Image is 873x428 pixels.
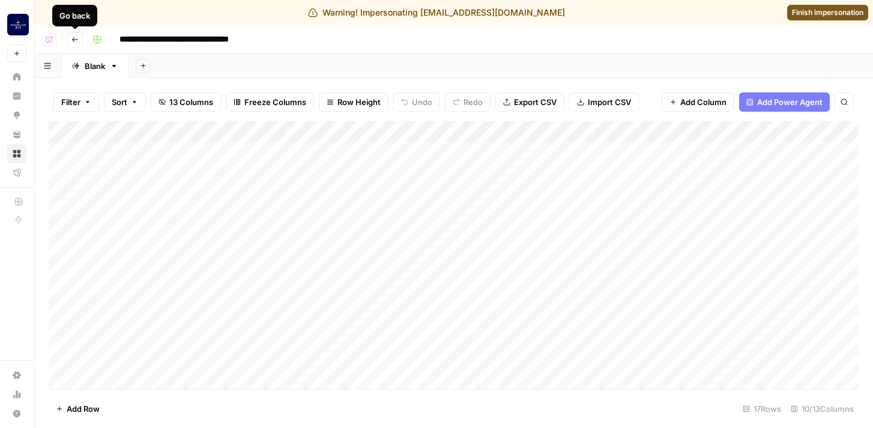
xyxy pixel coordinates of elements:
[61,54,128,78] a: Blank
[412,96,432,108] span: Undo
[244,96,306,108] span: Freeze Columns
[104,92,146,112] button: Sort
[85,60,105,72] div: Blank
[7,404,26,423] button: Help + Support
[7,385,26,404] a: Usage
[112,96,127,108] span: Sort
[226,92,314,112] button: Freeze Columns
[680,96,726,108] span: Add Column
[7,10,26,40] button: Workspace: Magellan Jets
[792,7,863,18] span: Finish impersonation
[757,96,823,108] span: Add Power Agent
[7,163,26,182] a: Flightpath
[7,86,26,106] a: Insights
[569,92,639,112] button: Import CSV
[7,366,26,385] a: Settings
[67,403,100,415] span: Add Row
[495,92,564,112] button: Export CSV
[588,96,631,108] span: Import CSV
[151,92,221,112] button: 13 Columns
[7,106,26,125] a: Opportunities
[786,399,859,418] div: 10/13 Columns
[445,92,491,112] button: Redo
[7,67,26,86] a: Home
[7,125,26,144] a: Your Data
[662,92,734,112] button: Add Column
[59,10,90,22] div: Go back
[393,92,440,112] button: Undo
[337,96,381,108] span: Row Height
[738,399,786,418] div: 17 Rows
[308,7,565,19] div: Warning! Impersonating [EMAIL_ADDRESS][DOMAIN_NAME]
[49,399,107,418] button: Add Row
[787,5,868,20] a: Finish impersonation
[7,144,26,163] a: Browse
[53,92,99,112] button: Filter
[739,92,830,112] button: Add Power Agent
[319,92,388,112] button: Row Height
[514,96,557,108] span: Export CSV
[61,96,80,108] span: Filter
[464,96,483,108] span: Redo
[169,96,213,108] span: 13 Columns
[7,14,29,35] img: Magellan Jets Logo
